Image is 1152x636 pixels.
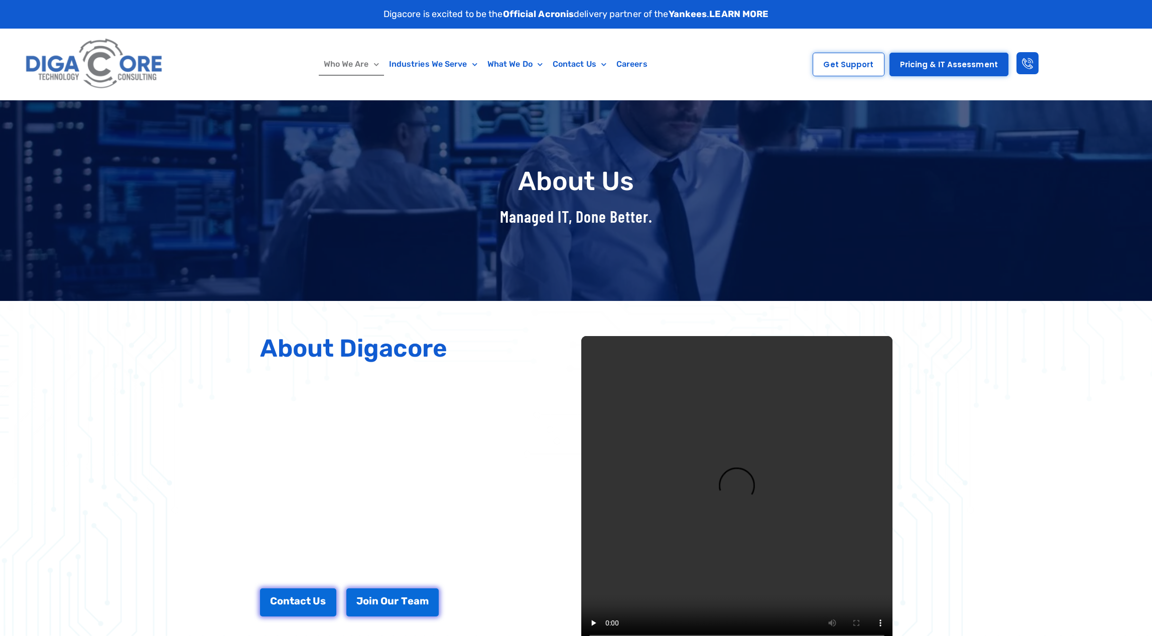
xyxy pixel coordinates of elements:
span: U [313,596,320,606]
a: Join Our Team [346,588,439,616]
a: Industries We Serve [384,53,482,76]
span: Managed IT, Done Better. [500,207,653,226]
span: n [283,596,290,606]
strong: Yankees [669,9,707,20]
span: Pricing & IT Assessment [900,61,998,68]
span: a [414,596,420,606]
span: C [270,596,277,606]
a: LEARN MORE [709,9,769,20]
span: e [408,596,414,606]
span: n [372,596,378,606]
p: Digacore is excited to be the delivery partner of the . [383,8,769,21]
span: c [300,596,306,606]
span: a [294,596,300,606]
a: What We Do [482,53,548,76]
span: o [363,596,369,606]
strong: Official Acronis [503,9,574,20]
span: T [401,596,408,606]
a: Pricing & IT Assessment [889,53,1008,76]
a: Contact Us [548,53,611,76]
span: i [369,596,372,606]
a: Careers [611,53,653,76]
span: m [420,596,429,606]
span: u [388,596,394,606]
a: Get Support [813,53,884,76]
span: t [290,596,294,606]
span: J [356,596,363,606]
h2: About Digacore [260,336,571,361]
a: Who We Are [319,53,384,76]
span: t [306,596,311,606]
span: Get Support [823,61,873,68]
a: Contact Us [260,588,336,616]
span: o [277,596,283,606]
span: s [320,596,326,606]
img: Digacore logo 1 [22,34,167,95]
span: O [380,596,388,606]
nav: Menu [223,53,747,76]
span: r [394,596,399,606]
h1: About Us [255,167,898,196]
